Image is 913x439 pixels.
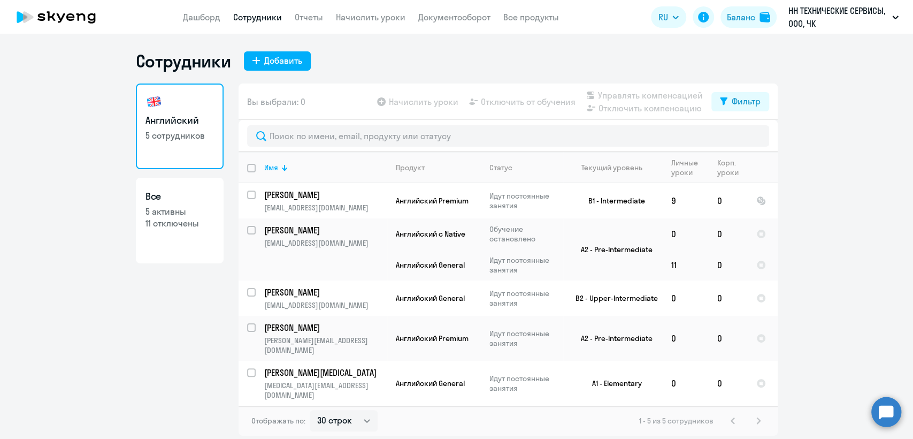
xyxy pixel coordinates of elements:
[136,84,224,169] a: Английский5 сотрудников
[709,281,748,316] td: 0
[264,322,387,334] a: [PERSON_NAME]
[563,218,663,281] td: A2 - Pre-Intermediate
[264,381,387,400] p: [MEDICAL_DATA][EMAIL_ADDRESS][DOMAIN_NAME]
[489,191,563,210] p: Идут постоянные занятия
[264,322,385,334] p: [PERSON_NAME]
[671,158,708,177] div: Личные уроки
[658,11,668,24] span: RU
[264,238,387,248] p: [EMAIL_ADDRESS][DOMAIN_NAME]
[264,224,385,236] p: [PERSON_NAME]
[732,95,761,108] div: Фильтр
[663,361,709,406] td: 0
[489,374,563,393] p: Идут постоянные занятия
[264,286,385,298] p: [PERSON_NAME]
[563,183,663,218] td: B1 - Intermediate
[264,163,387,172] div: Имя
[717,158,747,177] div: Корп. уроки
[709,361,748,406] td: 0
[295,12,323,22] a: Отчеты
[709,249,748,281] td: 0
[264,203,387,213] p: [EMAIL_ADDRESS][DOMAIN_NAME]
[663,218,709,249] td: 0
[572,163,662,172] div: Текущий уровень
[264,367,387,379] a: [PERSON_NAME][MEDICAL_DATA]
[264,336,387,355] p: [PERSON_NAME][EMAIL_ADDRESS][DOMAIN_NAME]
[581,163,642,172] div: Текущий уровень
[145,190,214,203] h3: Все
[563,361,663,406] td: A1 - Elementary
[396,260,465,270] span: Английский General
[264,367,385,379] p: [PERSON_NAME][MEDICAL_DATA]
[264,189,387,201] a: [PERSON_NAME]
[489,163,512,172] div: Статус
[563,281,663,316] td: B2 - Upper-Intermediate
[418,12,490,22] a: Документооборот
[396,196,469,206] span: Английский Premium
[244,51,311,71] button: Добавить
[663,281,709,316] td: 0
[145,113,214,127] h3: Английский
[136,178,224,263] a: Все5 активны11 отключены
[264,189,385,201] p: [PERSON_NAME]
[251,416,305,426] span: Отображать по:
[709,183,748,218] td: 0
[145,130,214,141] p: 5 сотрудников
[563,316,663,361] td: A2 - Pre-Intermediate
[136,50,231,72] h1: Сотрудники
[233,12,282,22] a: Сотрудники
[783,4,904,30] button: НН ТЕХНИЧЕСКИЕ СЕРВИСЫ, ООО, ЧК
[489,329,563,348] p: Идут постоянные занятия
[247,125,769,147] input: Поиск по имени, email, продукту или статусу
[489,224,563,244] p: Обучение остановлено
[663,249,709,281] td: 11
[759,12,770,22] img: balance
[727,11,755,24] div: Баланс
[396,379,465,388] span: Английский General
[639,416,713,426] span: 1 - 5 из 5 сотрудников
[663,316,709,361] td: 0
[489,255,563,275] p: Идут постоянные занятия
[396,163,425,172] div: Продукт
[663,183,709,218] td: 9
[709,218,748,249] td: 0
[145,206,214,217] p: 5 активны
[503,12,559,22] a: Все продукты
[396,229,465,239] span: Английский с Native
[247,95,305,108] span: Вы выбрали: 0
[264,54,302,67] div: Добавить
[651,6,686,28] button: RU
[396,293,465,303] span: Английский General
[720,6,777,28] button: Балансbalance
[709,316,748,361] td: 0
[396,334,469,343] span: Английский Premium
[264,163,278,172] div: Имя
[788,4,888,30] p: НН ТЕХНИЧЕСКИЕ СЕРВИСЫ, ООО, ЧК
[183,12,220,22] a: Дашборд
[264,286,387,298] a: [PERSON_NAME]
[264,224,387,236] a: [PERSON_NAME]
[145,217,214,229] p: 11 отключены
[145,93,163,110] img: english
[711,92,769,111] button: Фильтр
[336,12,405,22] a: Начислить уроки
[489,289,563,308] p: Идут постоянные занятия
[264,300,387,310] p: [EMAIL_ADDRESS][DOMAIN_NAME]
